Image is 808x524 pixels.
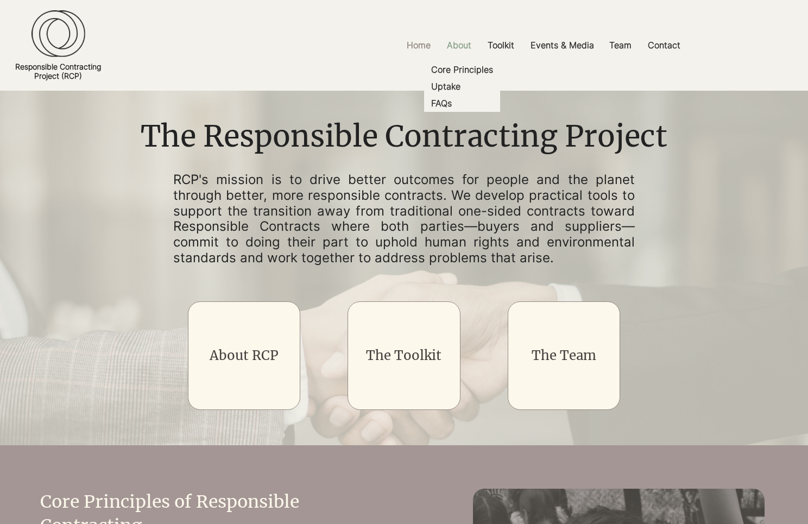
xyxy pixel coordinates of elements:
[532,347,596,364] a: The Team
[479,33,522,58] a: Toolkit
[601,33,640,58] a: Team
[399,33,439,58] a: Home
[441,33,477,58] p: About
[640,33,689,58] a: Contact
[525,33,599,58] p: Events & Media
[15,62,101,80] a: Responsible ContractingProject (RCP)
[604,33,637,58] p: Team
[424,61,500,78] a: Core Principles
[210,347,279,364] a: About RCP
[439,33,479,58] a: About
[427,61,497,78] p: Core Principles
[427,95,456,112] p: FAQs
[424,78,500,95] a: Uptake
[482,33,520,58] p: Toolkit
[279,33,808,58] nav: Site
[642,33,686,58] p: Contact
[401,33,436,58] p: Home
[366,347,441,364] a: The Toolkit
[424,95,500,112] a: FAQs
[522,33,601,58] a: Events & Media
[132,116,675,157] h1: The Responsible Contracting Project
[173,172,635,266] p: RCP's mission is to drive better outcomes for people and the planet through better, more responsi...
[427,78,465,95] p: Uptake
